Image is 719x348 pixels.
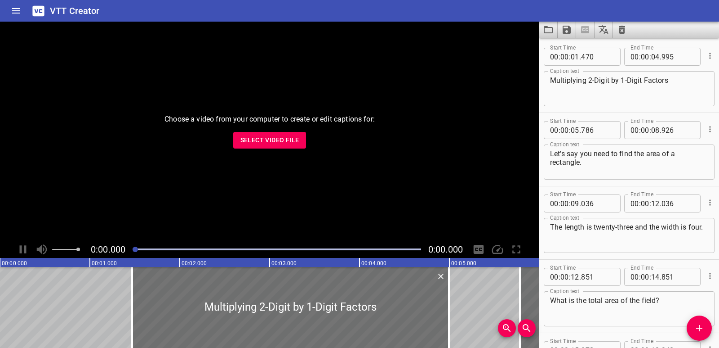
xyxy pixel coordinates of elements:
span: Select Video File [240,135,299,146]
input: 04 [651,48,660,66]
button: Load captions from file [539,22,558,38]
input: 00 [550,48,559,66]
input: 995 [661,48,694,66]
textarea: The length is twenty-three and the width is four. [550,223,708,249]
svg: Load captions from file [543,24,554,35]
input: 851 [581,268,614,286]
text: 00:04.000 [361,260,386,267]
textarea: What is the total area of the field? [550,296,708,322]
text: 00:00.000 [2,260,27,267]
span: . [579,268,581,286]
textarea: Multiplying 2-Digit by 1-Digit Factors [550,76,708,102]
input: 00 [630,48,639,66]
button: Delete [435,271,447,282]
text: 00:02.000 [182,260,207,267]
input: 00 [550,121,559,139]
span: : [569,48,571,66]
div: Playback Speed [489,241,506,258]
div: Toggle Full Screen [508,241,525,258]
input: 036 [661,194,694,212]
input: 12 [571,268,579,286]
div: Hide/Show Captions [470,241,487,258]
input: 00 [560,48,569,66]
input: 00 [560,268,569,286]
span: Current Time [91,244,125,255]
input: 00 [641,268,649,286]
h6: VTT Creator [50,4,100,18]
span: : [569,268,571,286]
span: . [660,121,661,139]
button: Select Video File [233,132,306,149]
span: : [649,268,651,286]
input: 786 [581,121,614,139]
span: : [559,268,560,286]
text: 00:05.000 [451,260,476,267]
button: Cue Options [704,123,716,135]
text: 00:01.000 [92,260,117,267]
button: Add Cue [687,316,712,341]
span: . [660,48,661,66]
div: Cue Options [704,191,715,214]
input: 036 [581,194,614,212]
span: . [660,194,661,212]
span: : [639,121,641,139]
input: 00 [630,268,639,286]
span: Select a video in the pane to the left, then you can automatically extract captions. [576,22,595,38]
input: 00 [560,121,569,139]
text: 00:03.000 [271,260,297,267]
input: 00 [641,194,649,212]
textarea: Let's say you need to find the area of a rectangle. [550,149,708,175]
span: : [559,121,560,139]
input: 12 [651,194,660,212]
span: : [569,121,571,139]
span: . [660,268,661,286]
span: Video Duration [428,244,463,255]
div: Cue Options [704,264,715,288]
input: 01 [571,48,579,66]
input: 00 [560,194,569,212]
span: : [649,194,651,212]
span: : [649,121,651,139]
button: Zoom Out [518,319,536,337]
span: . [579,121,581,139]
button: Clear captions [613,22,631,38]
input: 00 [641,121,649,139]
button: Cue Options [704,270,716,282]
input: 00 [641,48,649,66]
span: : [639,194,641,212]
input: 00 [630,194,639,212]
svg: Translate captions [598,24,609,35]
div: Cue Options [704,118,715,141]
span: : [639,268,641,286]
input: 09 [571,194,579,212]
p: Choose a video from your computer to create or edit captions for: [164,114,375,125]
input: 08 [651,121,660,139]
button: Cue Options [704,197,716,208]
div: Cue Options [704,44,715,68]
button: Translate captions [595,22,613,38]
input: 470 [581,48,614,66]
svg: Clear captions [617,24,627,35]
input: 05 [571,121,579,139]
span: . [579,194,581,212]
svg: Save captions to file [561,24,572,35]
span: : [639,48,641,66]
span: : [649,48,651,66]
div: Play progress [133,249,421,250]
div: Delete Cue [435,271,445,282]
span: : [559,194,560,212]
button: Save captions to file [558,22,576,38]
input: 851 [661,268,694,286]
input: 00 [630,121,639,139]
button: Zoom In [498,319,516,337]
input: 14 [651,268,660,286]
button: Cue Options [704,50,716,62]
span: : [559,48,560,66]
span: : [569,194,571,212]
input: 926 [661,121,694,139]
input: 00 [550,194,559,212]
input: 00 [550,268,559,286]
span: . [579,48,581,66]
